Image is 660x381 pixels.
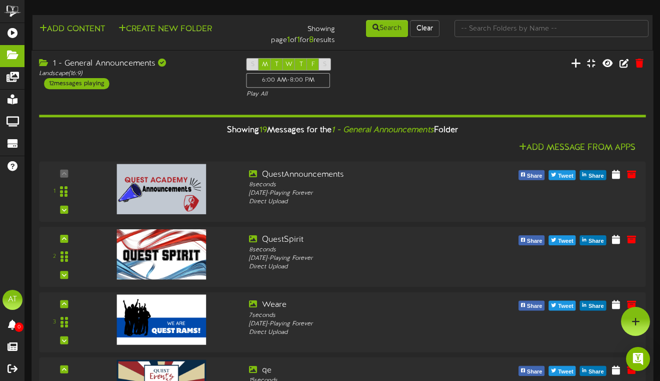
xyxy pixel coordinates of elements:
div: Direct Upload [249,198,487,206]
img: 79347c4c-0010-471f-ac4e-3665ea0ca7ba.png [117,229,206,279]
span: Tweet [556,366,575,377]
div: Play All [246,90,438,99]
div: Showing page of for results [238,19,342,46]
input: -- Search Folders by Name -- [454,20,648,37]
img: 912db143-8a98-463e-bcb2-d8f164236be5.png [117,164,206,214]
button: Add Message From Apps [516,141,638,154]
i: 1 - General Announcements [331,126,434,135]
span: T [275,61,278,68]
div: Direct Upload [249,328,487,337]
button: Tweet [548,366,575,376]
button: Tweet [548,300,575,310]
div: Showing Messages for the Folder [31,120,653,141]
span: 0 [14,322,23,332]
span: Tweet [556,171,575,182]
img: 69928c17-589d-4c5c-81d8-0f0dbc33a20b.png [117,294,206,344]
button: Share [518,170,545,180]
span: W [285,61,292,68]
div: 1 - General Announcements [39,58,231,70]
span: S [323,61,326,68]
div: Open Intercom Messenger [626,347,650,371]
div: qe [249,365,487,376]
span: F [311,61,315,68]
button: Tweet [548,235,575,245]
div: Weare [249,299,487,311]
span: Share [525,171,544,182]
button: Share [518,300,545,310]
span: S [251,61,254,68]
span: Share [586,366,606,377]
button: Add Content [36,23,108,36]
button: Share [580,235,606,245]
span: Tweet [556,301,575,312]
button: Share [518,235,545,245]
div: [DATE] - Playing Forever [249,319,487,328]
button: Search [366,20,408,37]
div: 12 messages playing [44,78,109,89]
div: Landscape ( 16:9 ) [39,70,231,78]
span: 19 [259,126,267,135]
span: Share [525,236,544,247]
button: Clear [410,20,439,37]
div: 7 seconds [249,311,487,319]
span: Share [586,171,606,182]
button: Create New Folder [115,23,215,36]
div: 8 seconds [249,180,487,189]
span: Share [525,301,544,312]
div: Direct Upload [249,263,487,271]
div: [DATE] - Playing Forever [249,254,487,263]
div: 6:00 AM - 8:00 PM [246,73,330,88]
div: AT [2,290,22,310]
button: Share [580,300,606,310]
span: Share [525,366,544,377]
span: Share [586,301,606,312]
div: [DATE] - Playing Forever [249,189,487,198]
span: Tweet [556,236,575,247]
strong: 1 [297,36,300,45]
button: Share [518,366,545,376]
button: Share [580,366,606,376]
div: QuestSpirit [249,234,487,246]
strong: 8 [309,36,313,45]
div: 8 seconds [249,246,487,254]
strong: 1 [287,36,290,45]
div: QuestAnnouncements [249,169,487,180]
span: T [299,61,303,68]
span: M [262,61,268,68]
button: Share [580,170,606,180]
button: Tweet [548,170,575,180]
span: Share [586,236,606,247]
